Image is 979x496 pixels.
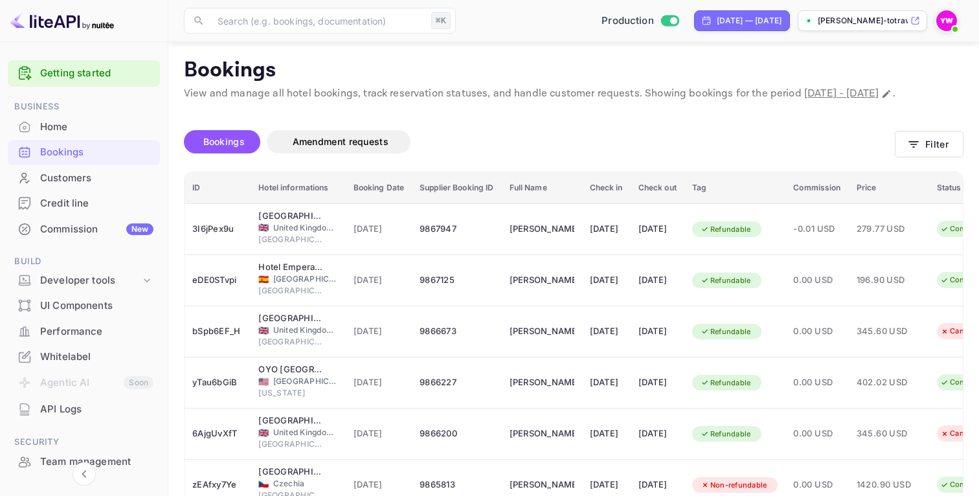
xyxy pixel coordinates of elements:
[258,326,269,335] span: United Kingdom of Great Britain and Northern Ireland
[8,115,160,140] div: Home
[258,234,323,245] span: [GEOGRAPHIC_DATA]
[510,270,574,291] div: ANDRES NOMAKSTEINSKY
[10,10,114,31] img: LiteAPI logo
[510,372,574,393] div: TSIPORA KAZIS
[431,12,451,29] div: ⌘K
[40,402,153,417] div: API Logs
[126,223,153,235] div: New
[40,196,153,211] div: Credit line
[40,222,153,237] div: Commission
[192,270,243,291] div: eDE0STvpi
[346,172,412,204] th: Booking Date
[420,423,493,444] div: 9866200
[596,14,684,28] div: Switch to Sandbox mode
[638,475,677,495] div: [DATE]
[590,219,623,240] div: [DATE]
[258,387,323,399] span: [US_STATE]
[857,427,921,441] span: 345.60 USD
[192,321,243,342] div: bSpb6EF_H
[857,273,921,287] span: 196.90 USD
[251,172,345,204] th: Hotel informations
[420,270,493,291] div: 9867125
[354,324,405,339] span: [DATE]
[258,414,323,427] div: Wilde Aparthotels, London, Aldgate Tower Bridge
[692,273,760,289] div: Refundable
[40,299,153,313] div: UI Components
[793,478,840,492] span: 0.00 USD
[40,273,141,288] div: Developer tools
[420,219,493,240] div: 9867947
[684,172,786,204] th: Tag
[793,427,840,441] span: 0.00 USD
[40,145,153,160] div: Bookings
[354,273,405,287] span: [DATE]
[602,14,654,28] span: Production
[793,222,840,236] span: -0.01 USD
[258,223,269,232] span: United Kingdom of Great Britain and Northern Ireland
[185,172,251,204] th: ID
[8,115,160,139] a: Home
[510,423,574,444] div: LITAL RABINER
[40,350,153,365] div: Whitelabel
[8,166,160,190] a: Customers
[582,172,631,204] th: Check in
[793,376,840,390] span: 0.00 USD
[638,372,677,393] div: [DATE]
[273,376,338,387] span: [GEOGRAPHIC_DATA]
[273,222,338,234] span: United Kingdom of [GEOGRAPHIC_DATA] and [GEOGRAPHIC_DATA]
[785,172,848,204] th: Commission
[203,136,245,147] span: Bookings
[857,376,921,390] span: 402.02 USD
[638,321,677,342] div: [DATE]
[192,219,243,240] div: 3I6jPex9u
[8,449,160,473] a: Team management
[420,321,493,342] div: 9866673
[40,324,153,339] div: Performance
[8,397,160,422] div: API Logs
[273,273,338,285] span: [GEOGRAPHIC_DATA]
[638,270,677,291] div: [DATE]
[258,312,323,325] div: Wilde Aparthotels, London, Aldgate Tower Bridge
[354,376,405,390] span: [DATE]
[692,324,760,340] div: Refundable
[502,172,582,204] th: Full Name
[8,293,160,319] div: UI Components
[638,423,677,444] div: [DATE]
[210,8,426,34] input: Search (e.g. bookings, documentation)
[258,261,323,274] div: Hotel Emperador
[8,293,160,317] a: UI Components
[895,131,963,157] button: Filter
[8,191,160,216] div: Credit line
[40,455,153,469] div: Team management
[818,15,908,27] p: [PERSON_NAME]-totravel...
[857,324,921,339] span: 345.60 USD
[184,86,963,102] p: View and manage all hotel bookings, track reservation statuses, and handle customer requests. Sho...
[692,426,760,442] div: Refundable
[692,477,776,493] div: Non-refundable
[420,372,493,393] div: 9866227
[8,435,160,449] span: Security
[354,478,405,492] span: [DATE]
[184,58,963,84] p: Bookings
[258,378,269,386] span: United States of America
[273,478,338,490] span: Czechia
[8,269,160,292] div: Developer tools
[8,449,160,475] div: Team management
[510,321,574,342] div: LITAL RABINER
[793,324,840,339] span: 0.00 USD
[8,166,160,191] div: Customers
[420,475,493,495] div: 9865813
[258,363,323,376] div: OYO Times Square
[590,475,623,495] div: [DATE]
[8,140,160,164] a: Bookings
[293,136,388,147] span: Amendment requests
[354,427,405,441] span: [DATE]
[804,87,879,100] span: [DATE] - [DATE]
[40,171,153,186] div: Customers
[510,219,574,240] div: LITAL RABINER
[258,438,323,450] span: [GEOGRAPHIC_DATA]
[258,275,269,284] span: Spain
[8,319,160,344] div: Performance
[184,130,895,153] div: account-settings tabs
[590,372,623,393] div: [DATE]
